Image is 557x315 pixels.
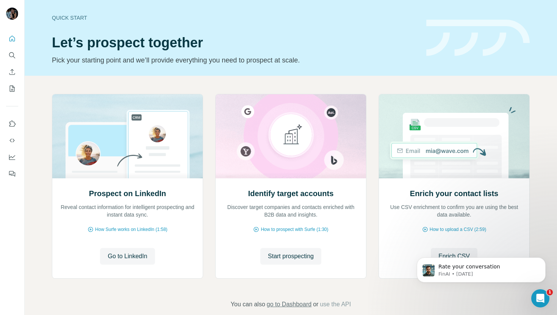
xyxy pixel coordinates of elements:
span: How to prospect with Surfe (1:30) [261,226,328,233]
button: Feedback [6,167,18,181]
p: Use CSV enrichment to confirm you are using the best data available. [386,203,522,218]
button: Enrich CSV [6,65,18,79]
button: Go to LinkedIn [100,248,155,265]
button: Dashboard [6,150,18,164]
h2: Enrich your contact lists [410,188,498,199]
button: Use Surfe API [6,134,18,147]
button: Start prospecting [260,248,321,265]
h1: Let’s prospect together [52,35,417,50]
span: Go to LinkedIn [108,252,147,261]
button: My lists [6,82,18,95]
button: Search [6,48,18,62]
button: go to Dashboard [267,300,311,309]
span: or [313,300,318,309]
p: Pick your starting point and we’ll provide everything you need to prospect at scale. [52,55,417,65]
button: Quick start [6,32,18,45]
img: Enrich your contact lists [379,94,530,178]
div: Quick start [52,14,417,22]
img: Identify target accounts [215,94,366,178]
h2: Prospect on LinkedIn [89,188,166,199]
iframe: Intercom notifications message [405,242,557,295]
span: 1 [547,289,553,295]
p: Discover target companies and contacts enriched with B2B data and insights. [223,203,358,218]
button: Use Surfe on LinkedIn [6,117,18,131]
span: How Surfe works on LinkedIn (1:58) [95,226,167,233]
img: Avatar [6,8,18,20]
img: Prospect on LinkedIn [52,94,203,178]
h2: Identify target accounts [248,188,334,199]
iframe: Intercom live chat [531,289,549,307]
p: Reveal contact information for intelligent prospecting and instant data sync. [60,203,195,218]
span: Start prospecting [268,252,314,261]
span: How to upload a CSV (2:59) [430,226,486,233]
button: use the API [320,300,351,309]
span: You can also [231,300,265,309]
img: banner [426,20,530,56]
